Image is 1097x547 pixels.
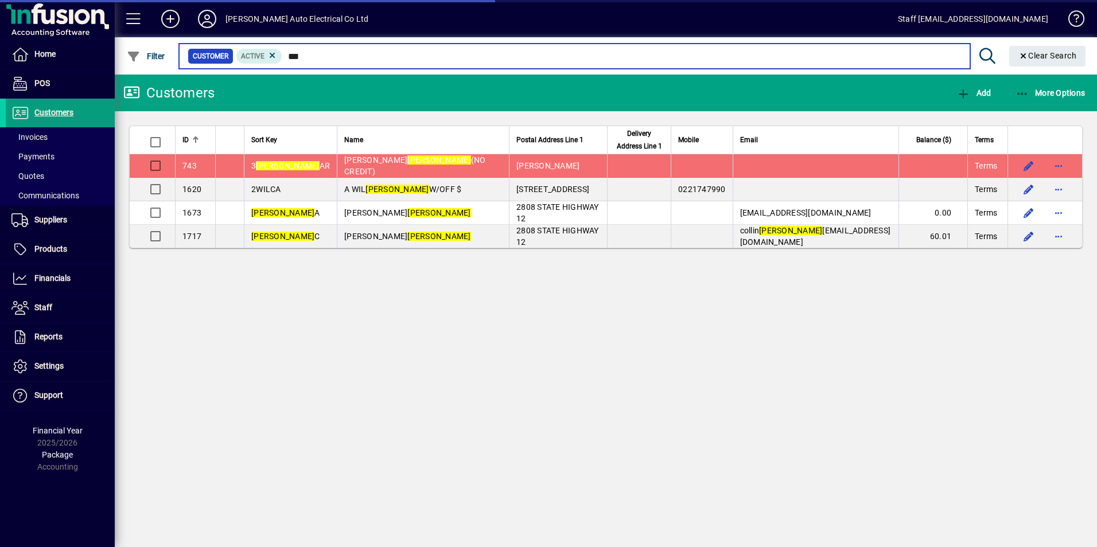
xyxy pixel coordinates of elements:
[182,161,197,170] span: 743
[1049,227,1068,245] button: More options
[6,147,115,166] a: Payments
[365,185,429,194] em: [PERSON_NAME]
[6,381,115,410] a: Support
[236,49,282,64] mat-chip: Activation Status: Active
[34,108,73,117] span: Customers
[740,134,758,146] span: Email
[182,134,189,146] span: ID
[6,69,115,98] a: POS
[11,171,44,181] span: Quotes
[251,134,277,146] span: Sort Key
[975,160,997,171] span: Terms
[182,185,201,194] span: 1620
[1020,157,1038,175] button: Edit
[1020,227,1038,245] button: Edit
[344,134,363,146] span: Name
[1020,204,1038,222] button: Edit
[6,294,115,322] a: Staff
[898,10,1048,28] div: Staff [EMAIL_ADDRESS][DOMAIN_NAME]
[1016,88,1086,97] span: More Options
[34,332,63,341] span: Reports
[516,161,579,170] span: [PERSON_NAME]
[516,185,589,194] span: [STREET_ADDRESS]
[11,132,48,142] span: Invoices
[6,166,115,186] a: Quotes
[225,10,368,28] div: [PERSON_NAME] Auto Electrical Co Ltd
[898,201,967,225] td: 0.00
[407,208,470,217] em: [PERSON_NAME]
[975,230,997,242] span: Terms
[182,208,201,217] span: 1673
[516,226,599,247] span: 2808 STATE HIGHWAY 12
[123,84,215,102] div: Customers
[1020,180,1038,198] button: Edit
[344,232,471,241] span: [PERSON_NAME]
[678,185,726,194] span: 0221747990
[1013,83,1088,103] button: More Options
[34,215,67,224] span: Suppliers
[152,9,189,29] button: Add
[34,79,50,88] span: POS
[344,208,471,217] span: [PERSON_NAME]
[251,208,314,217] em: [PERSON_NAME]
[251,185,281,194] span: 2WILCA
[6,40,115,69] a: Home
[241,52,264,60] span: Active
[678,134,699,146] span: Mobile
[614,127,664,153] span: Delivery Address Line 1
[954,83,994,103] button: Add
[344,185,461,194] span: A WIL W/OFF $
[251,161,330,170] span: 3 AR
[407,232,470,241] em: [PERSON_NAME]
[1049,157,1068,175] button: More options
[256,161,319,170] em: [PERSON_NAME]
[344,134,502,146] div: Name
[33,426,83,435] span: Financial Year
[906,134,962,146] div: Balance ($)
[6,186,115,205] a: Communications
[124,46,168,67] button: Filter
[759,226,822,235] em: [PERSON_NAME]
[193,50,228,62] span: Customer
[127,52,165,61] span: Filter
[189,9,225,29] button: Profile
[42,450,73,459] span: Package
[6,264,115,293] a: Financials
[11,191,79,200] span: Communications
[916,134,951,146] span: Balance ($)
[34,244,67,253] span: Products
[11,152,55,161] span: Payments
[6,127,115,147] a: Invoices
[740,208,872,217] span: [EMAIL_ADDRESS][DOMAIN_NAME]
[6,323,115,351] a: Reports
[34,390,63,400] span: Support
[975,183,997,195] span: Terms
[251,208,320,217] span: A
[1049,204,1068,222] button: More options
[34,303,52,312] span: Staff
[34,49,56,58] span: Home
[975,207,997,218] span: Terms
[34,273,71,283] span: Financials
[1060,2,1083,40] a: Knowledge Base
[516,134,583,146] span: Postal Address Line 1
[740,134,892,146] div: Email
[6,206,115,235] a: Suppliers
[740,226,891,247] span: collin [EMAIL_ADDRESS][DOMAIN_NAME]
[182,134,208,146] div: ID
[1009,46,1086,67] button: Clear
[1049,180,1068,198] button: More options
[956,88,991,97] span: Add
[898,225,967,248] td: 60.01
[344,155,485,176] span: [PERSON_NAME] (NO CREDIT)
[678,134,726,146] div: Mobile
[407,155,470,165] em: [PERSON_NAME]
[975,134,994,146] span: Terms
[6,235,115,264] a: Products
[34,361,64,370] span: Settings
[6,352,115,381] a: Settings
[251,232,314,241] em: [PERSON_NAME]
[182,232,201,241] span: 1717
[516,202,599,223] span: 2808 STATE HIGHWAY 12
[1018,51,1077,60] span: Clear Search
